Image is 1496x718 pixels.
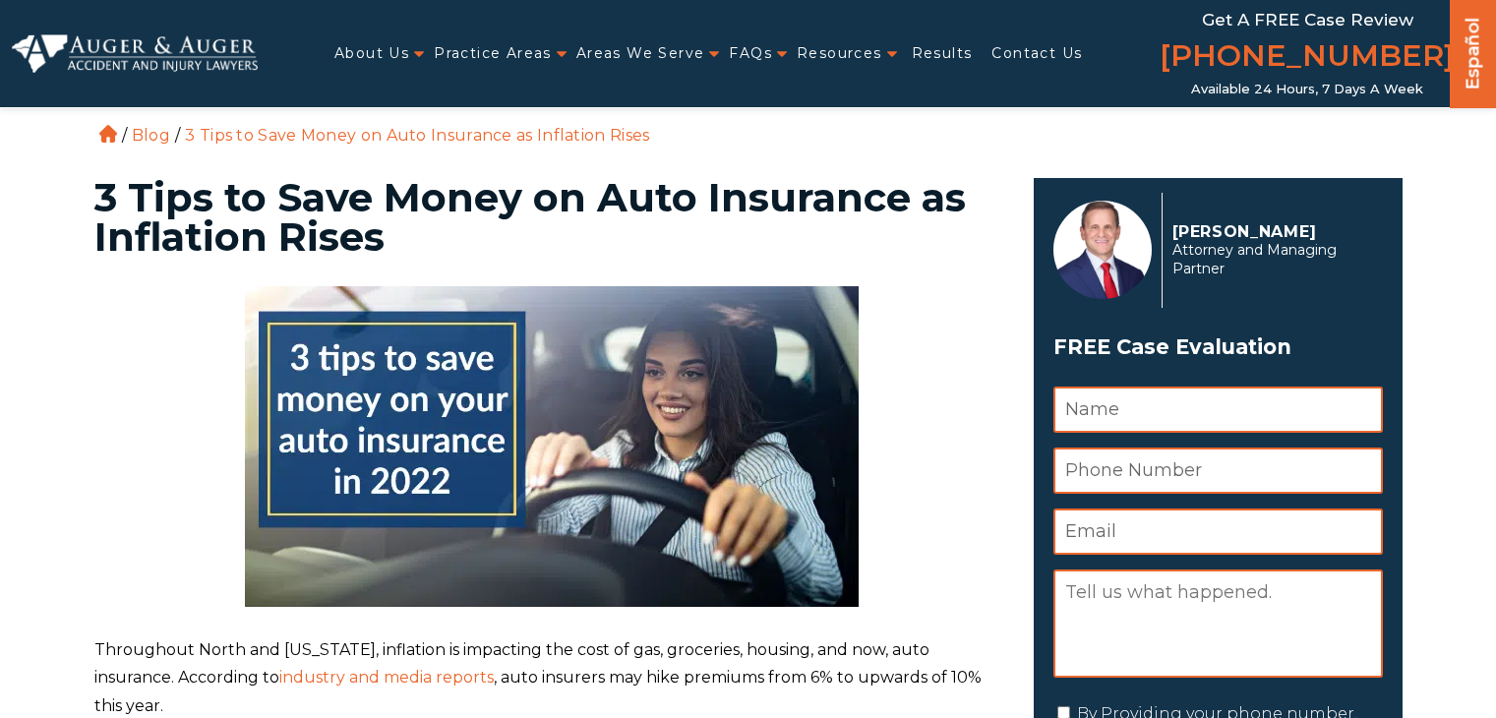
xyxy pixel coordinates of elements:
img: Auger & Auger Accident and Injury Lawyers Logo [12,34,258,72]
span: Attorney and Managing Partner [1172,241,1372,278]
img: Herbert Auger [1053,201,1152,299]
a: industry and media reports [279,668,494,687]
a: FAQs [729,33,772,74]
input: Name [1053,387,1383,433]
a: Areas We Serve [576,33,705,74]
p: [PERSON_NAME] [1172,222,1372,241]
a: Contact Us [991,33,1082,74]
span: Get a FREE Case Review [1202,10,1413,30]
span: Available 24 Hours, 7 Days a Week [1191,82,1423,97]
span: , auto insurers may hike premiums from 6% to upwards of 10% this year. [94,668,982,715]
a: Resources [797,33,882,74]
span: Throughout North and [US_STATE], inflation is impacting the cost of gas, groceries, housing, and ... [94,640,929,688]
a: Blog [132,126,170,145]
a: Home [99,125,117,143]
input: Email [1053,509,1383,555]
li: 3 Tips to Save Money on Auto Insurance as Inflation Rises [180,126,654,145]
span: FREE Case Evaluation [1053,329,1383,366]
h1: 3 Tips to Save Money on Auto Insurance as Inflation Rises [94,178,1010,257]
a: Practice Areas [434,33,552,74]
img: woman driving car [245,286,859,607]
a: [PHONE_NUMBER] [1160,34,1455,82]
a: Results [912,33,973,74]
input: Phone Number [1053,448,1383,494]
a: About Us [334,33,409,74]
